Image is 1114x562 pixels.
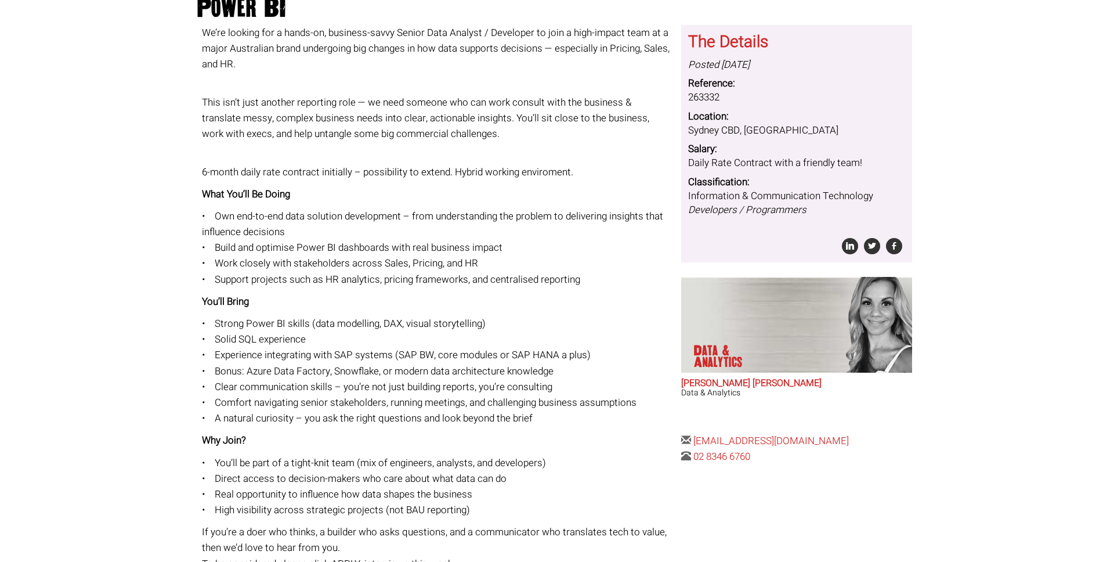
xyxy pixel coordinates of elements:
[688,189,905,218] dd: Information & Communication Technology
[688,142,905,156] dt: Salary:
[688,77,905,91] dt: Reference:
[688,91,905,105] dd: 263332
[688,156,905,170] dd: Daily Rate Contract with a friendly team!
[202,294,249,309] strong: You’ll Bring
[688,124,905,138] dd: Sydney CBD, [GEOGRAPHIC_DATA]
[202,316,673,426] p: • Strong Power BI skills (data modelling, DAX, visual storytelling) • Solid SQL experience • Expe...
[688,57,750,72] i: Posted [DATE]
[681,388,912,397] h3: Data & Analytics
[693,449,750,464] a: 02 8346 6760
[688,34,905,52] h3: The Details
[688,203,806,217] i: Developers / Programmers
[202,148,673,179] p: 6-month daily rate contract initially – possibility to extend. Hybrid working enviroment.
[681,379,912,389] h2: [PERSON_NAME] [PERSON_NAME]
[202,25,673,73] p: We’re looking for a hands-on, business-savvy Senior Data Analyst / Developer to join a high-impac...
[202,187,290,201] strong: What You’ll Be Doing
[688,175,905,189] dt: Classification:
[801,277,912,373] img: Anna-Maria Julie does Data & Analytics
[202,433,246,448] strong: Why Join?
[688,110,905,124] dt: Location:
[202,455,673,518] p: • You’ll be part of a tight-knit team (mix of engineers, analysts, and developers) • Direct acces...
[694,345,779,368] p: Data & Analytics
[693,434,849,448] a: [EMAIL_ADDRESS][DOMAIN_NAME]
[202,208,673,287] p: • Own end-to-end data solution development – from understanding the problem to delivering insight...
[202,79,673,142] p: This isn’t just another reporting role — we need someone who can work consult with the business &...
